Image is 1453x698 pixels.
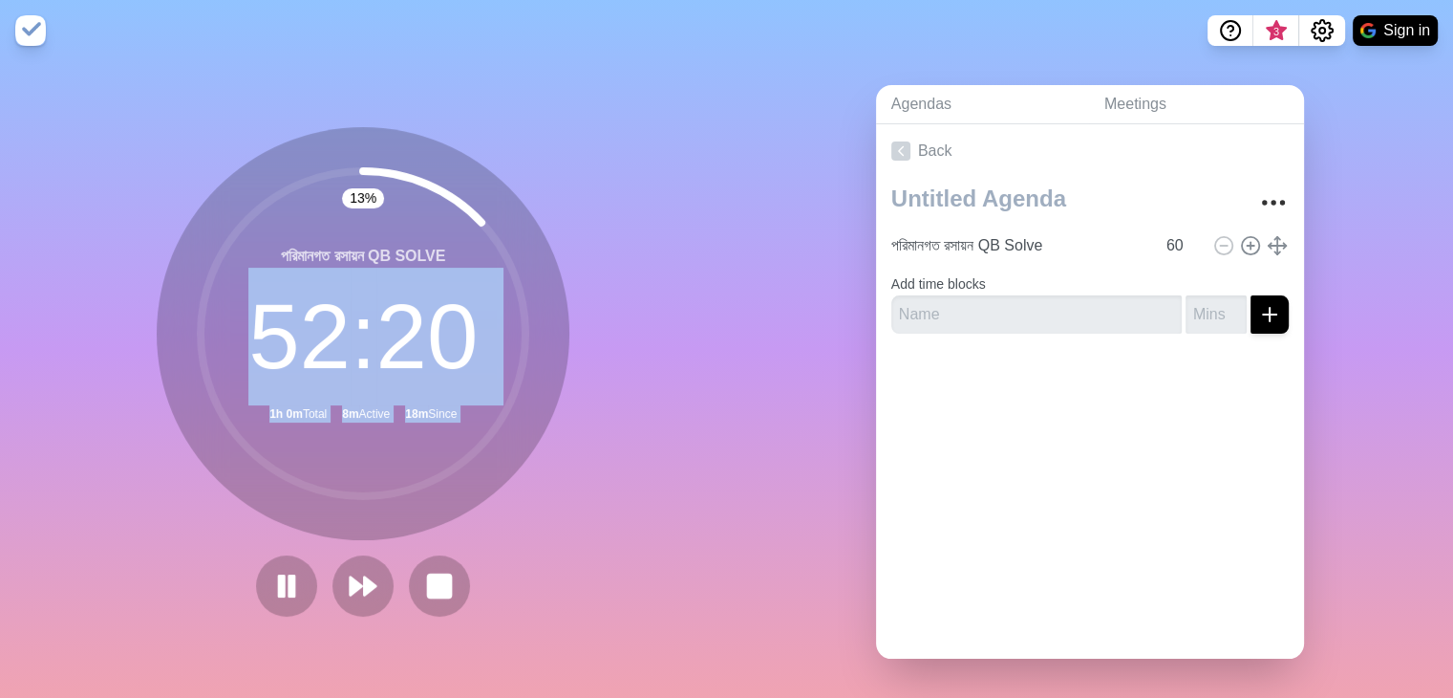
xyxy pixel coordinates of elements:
[15,15,46,46] img: timeblocks logo
[876,85,1089,124] a: Agendas
[1253,15,1299,46] button: What’s new
[1360,23,1376,38] img: google logo
[1269,24,1284,39] span: 3
[884,227,1155,265] input: Name
[1186,295,1247,334] input: Mins
[1159,227,1205,265] input: Mins
[891,295,1182,334] input: Name
[876,124,1304,178] a: Back
[1299,15,1345,46] button: Settings
[1353,15,1438,46] button: Sign in
[1254,184,1293,222] button: More
[1089,85,1304,124] a: Meetings
[1207,15,1253,46] button: Help
[891,276,986,292] label: Add time blocks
